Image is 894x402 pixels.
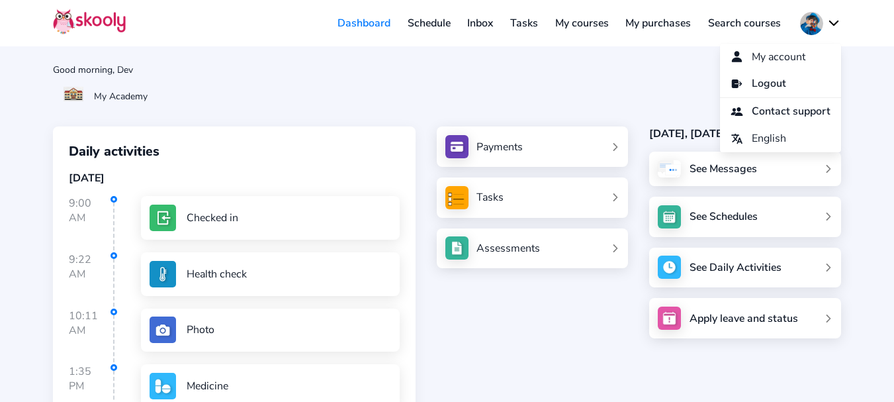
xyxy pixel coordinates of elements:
[399,13,459,34] a: Schedule
[720,70,841,97] a: log outLogout
[445,236,620,260] a: Assessments
[752,48,805,67] span: My account
[502,13,547,34] a: Tasks
[69,142,159,160] span: Daily activities
[690,162,757,176] div: See Messages
[731,105,743,118] ion-icon: people
[445,186,620,209] a: Tasks
[150,261,176,287] img: temperature.jpg
[445,135,469,158] img: payments.jpg
[69,171,400,185] div: [DATE]
[699,13,789,34] a: Search courses
[690,260,782,275] div: See Daily Activities
[720,125,841,152] button: languageEnglish
[53,9,126,34] img: Skooly
[649,298,841,338] a: Apply leave and status
[445,186,469,209] img: tasksForMpWeb.png
[752,74,786,93] span: Logout
[69,211,113,225] div: AM
[658,160,681,177] img: message_icon.svg
[94,90,148,103] div: My Academy
[658,307,681,330] img: apply_leave.jpg
[445,236,469,260] img: assessments.jpg
[649,126,841,141] div: [DATE], [DATE]
[476,190,504,205] div: Tasks
[64,87,83,101] img: 20210604070037483498052728884623N8pZ9uhzYT8rBJoFur.jpg
[150,373,176,399] img: medicine.jpg
[53,64,841,76] div: Good morning, Dev
[150,317,176,343] img: photo.jpg
[476,140,523,154] div: Payments
[690,209,758,224] div: See Schedules
[69,267,113,281] div: AM
[150,205,176,231] img: checkin.jpg
[617,13,699,34] a: My purchases
[187,211,238,225] div: Checked in
[187,323,214,337] div: Photo
[187,379,228,393] div: Medicine
[329,13,399,34] a: Dashboard
[445,135,620,158] a: Payments
[720,98,841,125] a: peopleContact support
[731,77,743,90] ion-icon: log out
[476,241,540,256] div: Assessments
[720,44,841,71] button: personMy account
[658,256,681,279] img: activity.jpg
[459,13,502,34] a: Inbox
[187,267,247,281] div: Health check
[731,50,743,63] ion-icon: person
[69,196,114,250] div: 9:00
[658,205,681,228] img: schedule.jpg
[800,12,841,35] button: chevron down outline
[69,379,113,393] div: PM
[752,102,830,121] span: Contact support
[731,132,743,145] ion-icon: language
[649,248,841,288] a: See Daily Activities
[69,252,114,307] div: 9:22
[547,13,617,34] a: My courses
[752,129,786,148] span: English
[69,309,114,363] div: 10:11
[690,311,798,326] div: Apply leave and status
[69,323,113,338] div: AM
